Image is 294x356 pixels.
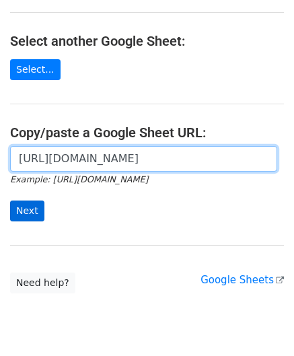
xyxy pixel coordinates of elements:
a: Select... [10,59,61,80]
small: Example: [URL][DOMAIN_NAME] [10,174,148,184]
a: Google Sheets [200,274,284,286]
a: Need help? [10,273,75,293]
input: Next [10,201,44,221]
input: Paste your Google Sheet URL here [10,146,277,172]
h4: Copy/paste a Google Sheet URL: [10,124,284,141]
iframe: Chat Widget [227,291,294,356]
h4: Select another Google Sheet: [10,33,284,49]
